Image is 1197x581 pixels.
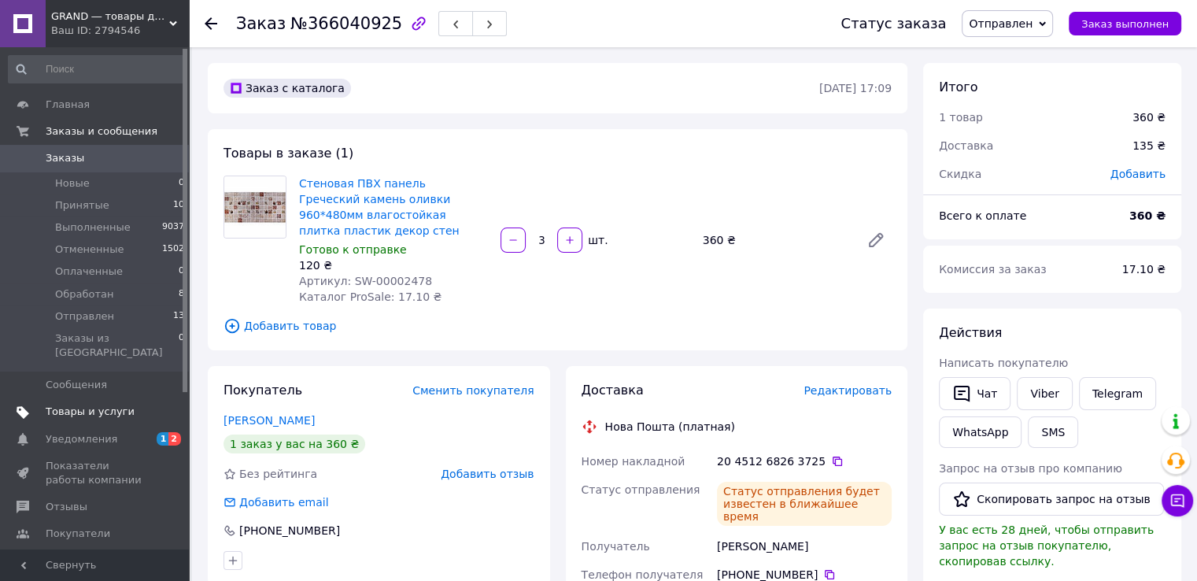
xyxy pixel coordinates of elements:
span: Телефон получателя [582,568,704,581]
span: Заказы [46,151,84,165]
button: Заказ выполнен [1069,12,1181,35]
span: Товары в заказе (1) [224,146,353,161]
span: Действия [939,325,1002,340]
span: Покупатель [224,383,302,398]
span: Номер накладной [582,455,685,468]
span: 8 [179,287,184,302]
button: Скопировать запрос на отзыв [939,483,1164,516]
span: Статус отправления [582,483,700,496]
span: Сообщения [46,378,107,392]
span: 2 [168,432,181,446]
span: Отправлен [55,309,114,324]
span: Товары и услуги [46,405,135,419]
span: Новые [55,176,90,191]
span: 13 [173,309,184,324]
span: 1502 [162,242,184,257]
span: №366040925 [290,14,402,33]
span: Сменить покупателя [412,384,534,397]
div: Нова Пошта (платная) [601,419,739,435]
button: SMS [1028,416,1078,448]
div: Добавить email [222,494,331,510]
span: Доставка [582,383,644,398]
div: 360 ₴ [696,229,854,251]
span: У вас есть 28 дней, чтобы отправить запрос на отзыв покупателю, скопировав ссылку. [939,524,1154,568]
span: Написать покупателю [939,357,1068,369]
span: Принятые [55,198,109,213]
span: Всего к оплате [939,209,1026,222]
span: Отмененные [55,242,124,257]
span: Запрос на отзыв про компанию [939,462,1122,475]
span: Выполненные [55,220,131,235]
span: GRAND ― товары для дома (наклейки, 3Д-панели, кухонные фартуки) [51,9,169,24]
span: Заказ выполнен [1081,18,1169,30]
span: Заказы из [GEOGRAPHIC_DATA] [55,331,179,360]
div: 1 заказ у вас на 360 ₴ [224,435,365,453]
span: Добавить отзыв [441,468,534,480]
span: Отзывы [46,500,87,514]
span: Итого [939,80,977,94]
span: 1 [157,432,169,446]
div: 120 ₴ [299,257,488,273]
span: Главная [46,98,90,112]
button: Чат [939,377,1010,410]
span: Получатель [582,540,650,553]
div: Статус отправления будет известен в ближайшее время [717,482,892,526]
span: Оплаченные [55,265,123,279]
b: 360 ₴ [1129,209,1166,222]
div: 135 ₴ [1123,128,1175,163]
span: Уведомления [46,432,117,446]
span: 0 [179,176,184,191]
span: 0 [179,265,184,279]
span: Без рейтинга [239,468,317,480]
span: Заказы и сообщения [46,124,157,139]
span: 9037 [162,220,184,235]
div: Ваш ID: 2794546 [51,24,189,38]
span: Редактировать [804,384,892,397]
span: Артикул: SW-00002478 [299,275,432,287]
span: Комиссия за заказ [939,263,1047,276]
span: Заказ [236,14,286,33]
a: [PERSON_NAME] [224,414,315,427]
div: [PERSON_NAME] [714,532,895,561]
div: 360 ₴ [1132,109,1166,125]
a: Telegram [1079,377,1156,410]
div: Статус заказа [840,16,946,31]
a: Стеновая ПВХ панель Греческий камень оливки 960*480мм влагостойкая плитка пластик декор стен [299,177,460,237]
span: Доставка [939,139,993,152]
a: WhatsApp [939,416,1022,448]
span: 10 [173,198,184,213]
div: Заказ с каталога [224,79,351,98]
span: Обработан [55,287,113,302]
span: Отправлен [969,17,1033,30]
div: 20 4512 6826 3725 [717,453,892,469]
span: Добавить товар [224,317,892,335]
span: Покупатели [46,527,110,541]
span: Каталог ProSale: 17.10 ₴ [299,290,441,303]
span: Готово к отправке [299,243,407,256]
img: Стеновая ПВХ панель Греческий камень оливки 960*480мм влагостойкая плитка пластик декор стен [224,176,286,238]
span: 17.10 ₴ [1122,263,1166,276]
time: [DATE] 17:09 [819,82,892,94]
div: шт. [584,232,609,248]
span: Добавить [1110,168,1166,180]
div: Добавить email [238,494,331,510]
span: Скидка [939,168,981,180]
span: 1 товар [939,111,983,124]
input: Поиск [8,55,186,83]
span: 0 [179,331,184,360]
div: [PHONE_NUMBER] [238,523,342,538]
a: Редактировать [860,224,892,256]
div: Вернуться назад [205,16,217,31]
span: Показатели работы компании [46,459,146,487]
button: Чат с покупателем [1162,485,1193,516]
a: Viber [1017,377,1072,410]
